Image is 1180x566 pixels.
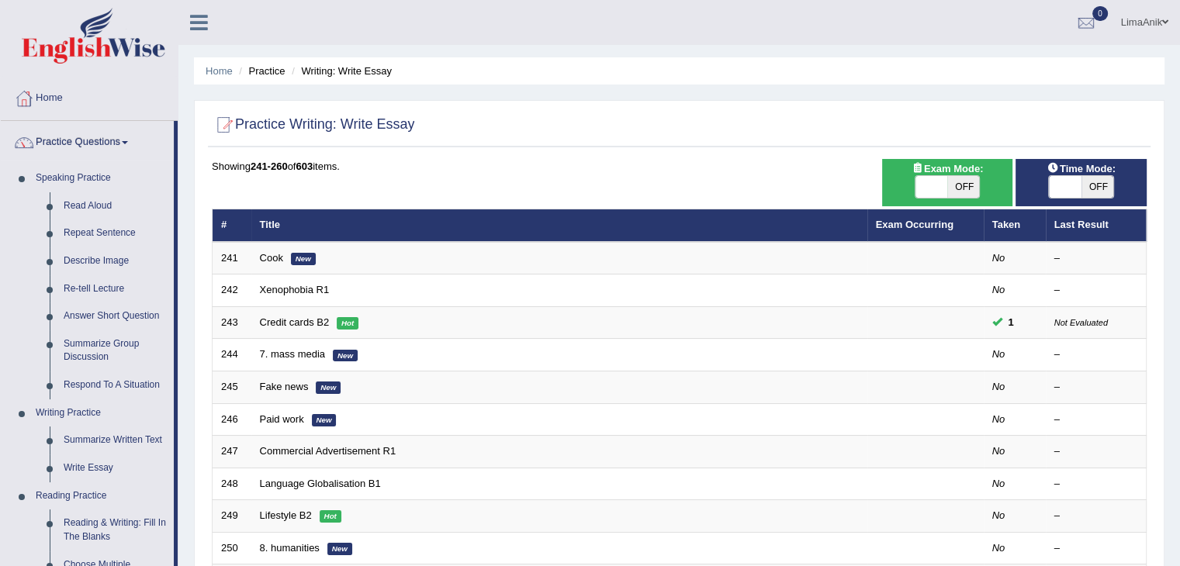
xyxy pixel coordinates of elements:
[337,317,358,330] em: Hot
[992,252,1005,264] em: No
[213,532,251,564] td: 250
[1,77,178,116] a: Home
[296,160,313,172] b: 603
[992,445,1005,457] em: No
[333,350,358,362] em: New
[260,542,320,554] a: 8. humanities
[1054,251,1138,266] div: –
[992,509,1005,521] em: No
[984,209,1046,242] th: Taken
[206,65,233,77] a: Home
[212,113,414,136] h2: Practice Writing: Write Essay
[260,348,326,360] a: 7. mass media
[260,381,309,392] a: Fake news
[213,403,251,436] td: 246
[992,413,1005,425] em: No
[57,371,174,399] a: Respond To A Situation
[260,284,330,295] a: Xenophobia R1
[213,339,251,371] td: 244
[57,192,174,220] a: Read Aloud
[288,64,392,78] li: Writing: Write Essay
[260,316,330,328] a: Credit cards B2
[57,330,174,371] a: Summarize Group Discussion
[213,500,251,533] td: 249
[1054,509,1138,523] div: –
[1054,347,1138,362] div: –
[1054,318,1108,327] small: Not Evaluated
[316,381,341,394] em: New
[320,510,341,523] em: Hot
[1092,6,1108,21] span: 0
[260,478,381,489] a: Language Globalisation B1
[1054,412,1138,427] div: –
[213,306,251,339] td: 243
[947,176,980,198] span: OFF
[1046,209,1147,242] th: Last Result
[57,509,174,550] a: Reading & Writing: Fill In The Blanks
[260,413,304,425] a: Paid work
[1054,283,1138,298] div: –
[1054,541,1138,556] div: –
[260,252,283,264] a: Cook
[29,482,174,510] a: Reading Practice
[251,160,288,172] b: 241-260
[992,478,1005,489] em: No
[213,371,251,404] td: 245
[1041,160,1122,177] span: Time Mode:
[260,509,312,521] a: Lifestyle B2
[29,399,174,427] a: Writing Practice
[1002,314,1020,330] span: You cannot take this question anymore
[992,284,1005,295] em: No
[213,242,251,274] td: 241
[882,159,1013,206] div: Show exams occurring in exams
[905,160,989,177] span: Exam Mode:
[235,64,285,78] li: Practice
[1,121,174,160] a: Practice Questions
[260,445,396,457] a: Commercial Advertisement R1
[213,436,251,468] td: 247
[29,164,174,192] a: Speaking Practice
[876,219,953,230] a: Exam Occurring
[213,468,251,500] td: 248
[213,274,251,307] td: 242
[251,209,867,242] th: Title
[992,348,1005,360] em: No
[1081,176,1114,198] span: OFF
[1054,444,1138,459] div: –
[57,275,174,303] a: Re-tell Lecture
[57,426,174,454] a: Summarize Written Text
[312,414,337,426] em: New
[1054,477,1138,492] div: –
[57,454,174,482] a: Write Essay
[57,247,174,275] a: Describe Image
[213,209,251,242] th: #
[212,159,1147,174] div: Showing of items.
[327,543,352,555] em: New
[992,381,1005,392] em: No
[291,253,316,265] em: New
[57,302,174,330] a: Answer Short Question
[57,219,174,247] a: Repeat Sentence
[992,542,1005,554] em: No
[1054,380,1138,395] div: –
